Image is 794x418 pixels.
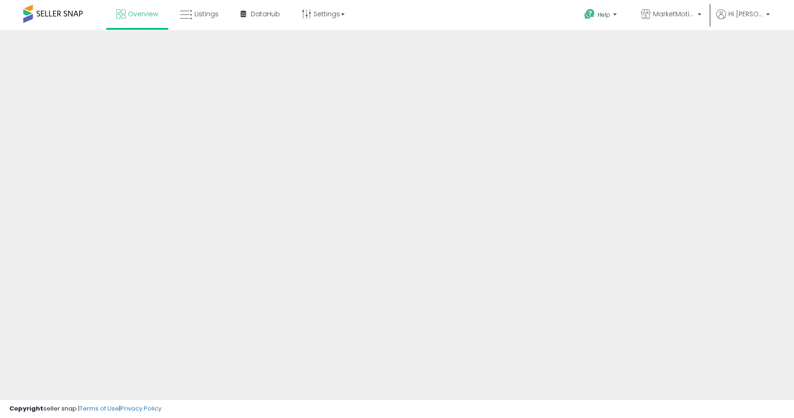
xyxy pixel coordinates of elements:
a: Help [577,1,626,30]
i: Get Help [584,8,595,20]
a: Privacy Policy [120,404,161,413]
span: Hi [PERSON_NAME] [728,9,763,19]
span: Listings [194,9,219,19]
span: DataHub [251,9,280,19]
span: Overview [128,9,158,19]
a: Hi [PERSON_NAME] [716,9,770,30]
div: seller snap | | [9,405,161,413]
strong: Copyright [9,404,43,413]
a: Terms of Use [80,404,119,413]
span: Help [598,11,610,19]
span: MarketMotions [653,9,695,19]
